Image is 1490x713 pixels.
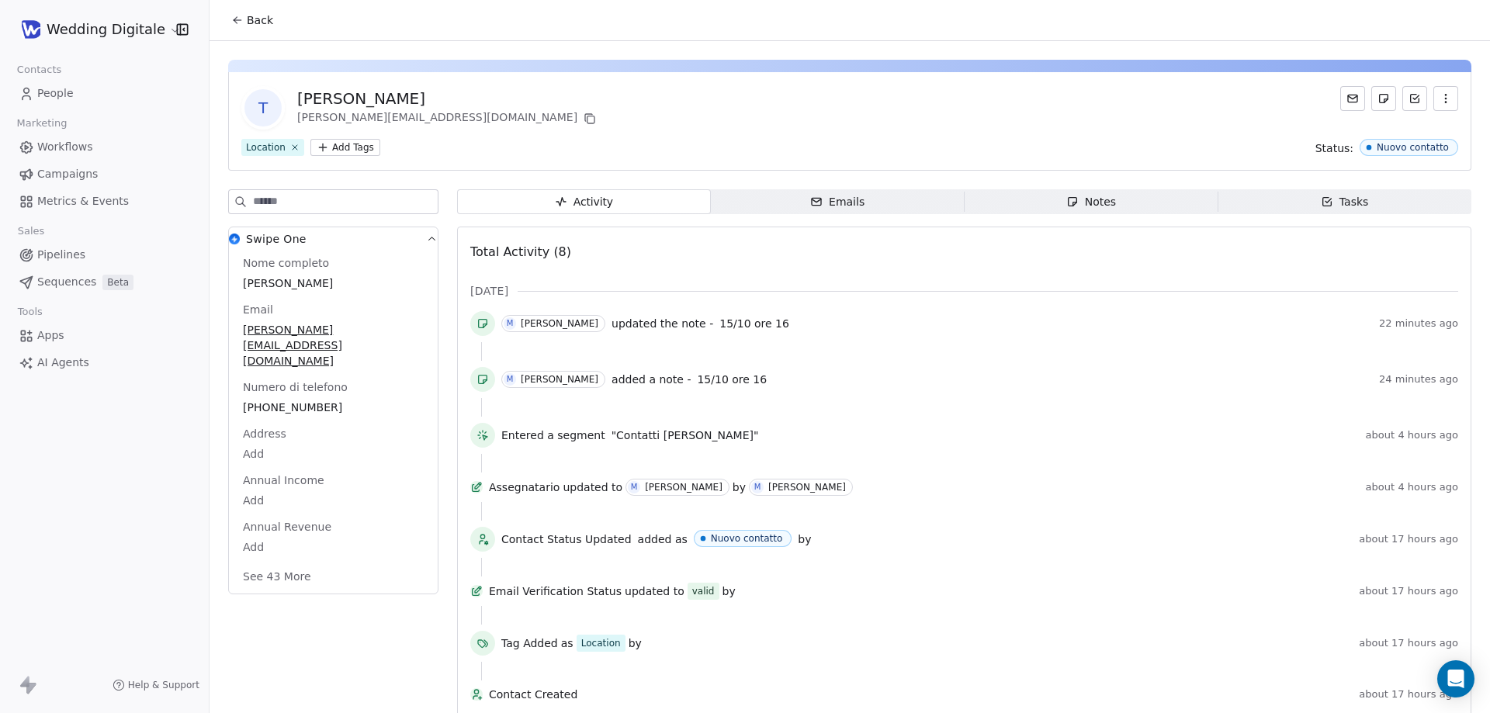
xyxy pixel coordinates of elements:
span: as [561,635,573,651]
a: Metrics & Events [12,189,196,214]
button: Back [222,6,282,34]
span: Sequences [37,274,96,290]
span: Assegnatario [489,479,560,495]
span: about 4 hours ago [1366,429,1458,441]
span: Pipelines [37,247,85,263]
span: Numero di telefono [240,379,351,395]
span: Marketing [10,112,74,135]
span: 15/10 ore 16 [719,317,789,330]
span: [PERSON_NAME] [243,275,424,291]
span: by [629,635,642,651]
span: Email [240,302,276,317]
span: Status: [1315,140,1353,156]
div: [PERSON_NAME] [645,482,722,493]
span: Total Activity (8) [470,244,571,259]
div: Notes [1066,194,1116,210]
div: Nuovo contatto [711,533,783,544]
div: M [754,481,761,493]
div: M [507,373,514,386]
button: Add Tags [310,139,380,156]
div: Tasks [1321,194,1369,210]
span: by [733,479,746,495]
span: Beta [102,275,133,290]
img: WD-pittogramma.png [22,20,40,39]
div: Emails [810,194,865,210]
span: [PERSON_NAME][EMAIL_ADDRESS][DOMAIN_NAME] [243,322,424,369]
span: Back [247,12,273,28]
span: about 4 hours ago [1366,481,1458,493]
span: Annual Revenue [240,519,334,535]
div: Nuovo contatto [1377,142,1449,153]
span: Address [240,426,289,441]
span: 22 minutes ago [1379,317,1458,330]
span: Add [243,539,424,555]
span: 24 minutes ago [1379,373,1458,386]
span: "Contatti [PERSON_NAME]" [612,427,759,443]
span: People [37,85,74,102]
span: Email Verification Status [489,583,622,599]
div: [PERSON_NAME] [521,318,598,329]
span: Entered a segment [501,427,605,443]
span: AI Agents [37,355,89,371]
div: Location [581,636,621,650]
span: Tag Added [501,635,558,651]
span: added as [638,531,688,547]
img: Swipe One [229,234,240,244]
div: M [631,481,638,493]
span: updated to [625,583,684,599]
span: Contact Created [489,687,1353,702]
span: Metrics & Events [37,193,129,209]
span: Tools [11,300,49,324]
span: about 17 hours ago [1359,585,1458,597]
a: SequencesBeta [12,269,196,295]
span: [DATE] [470,283,508,299]
div: M [507,317,514,330]
div: Location [246,140,286,154]
span: Add [243,493,424,508]
div: [PERSON_NAME][EMAIL_ADDRESS][DOMAIN_NAME] [297,109,599,128]
span: about 17 hours ago [1359,637,1458,649]
span: Sales [11,220,51,243]
div: [PERSON_NAME] [297,88,599,109]
a: People [12,81,196,106]
span: by [798,531,811,547]
span: Workflows [37,139,93,155]
span: [PHONE_NUMBER] [243,400,424,415]
a: Campaigns [12,161,196,187]
div: [PERSON_NAME] [521,374,598,385]
span: about 17 hours ago [1359,688,1458,701]
span: Apps [37,327,64,344]
span: Campaigns [37,166,98,182]
button: Wedding Digitale [19,16,165,43]
div: [PERSON_NAME] [768,482,846,493]
span: Nome completo [240,255,332,271]
span: Add [243,446,424,462]
span: updated to [563,479,622,495]
a: 15/10 ore 16 [697,370,767,389]
span: about 17 hours ago [1359,533,1458,545]
button: See 43 More [234,562,321,590]
a: Help & Support [113,679,199,691]
span: Wedding Digitale [47,19,165,40]
span: updated the note - [612,316,713,331]
button: Swipe OneSwipe One [229,227,438,255]
span: Contact Status Updated [501,531,632,547]
a: Pipelines [12,242,196,268]
div: Swipe OneSwipe One [229,255,438,594]
span: Swipe One [246,231,307,247]
span: Contacts [10,58,68,81]
a: AI Agents [12,350,196,376]
span: 15/10 ore 16 [697,373,767,386]
a: 15/10 ore 16 [719,314,789,333]
span: T [244,89,282,126]
div: valid [692,583,715,599]
a: Apps [12,323,196,348]
span: Annual Income [240,472,327,488]
span: by [722,583,736,599]
span: added a note - [612,372,691,387]
div: Open Intercom Messenger [1437,660,1474,697]
a: Workflows [12,134,196,160]
span: Help & Support [128,679,199,691]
